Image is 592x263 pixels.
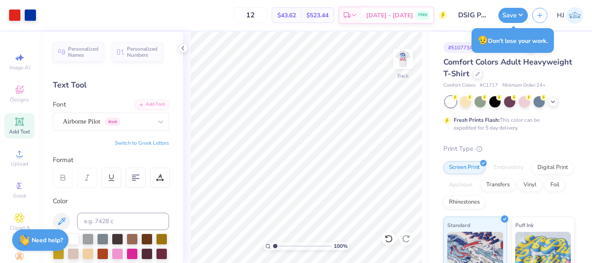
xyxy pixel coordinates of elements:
input: e.g. 7428 c [77,213,169,230]
div: Color [53,196,169,206]
span: 100 % [334,242,348,250]
span: $43.62 [277,11,296,20]
span: Greek [13,192,26,199]
div: # 510773A [443,42,478,53]
div: Back [397,72,409,80]
div: Text Tool [53,79,169,91]
img: Hughe Josh Cabanete [566,7,583,24]
span: Standard [447,221,470,230]
div: Transfers [481,179,515,192]
button: Save [498,8,528,23]
span: # C1717 [480,82,498,89]
label: Font [53,100,66,110]
div: Don’t lose your work. [472,28,554,53]
div: Add Font [135,100,169,110]
span: Image AI [10,64,30,71]
div: Screen Print [443,161,485,174]
strong: Fresh Prints Flash: [454,117,500,123]
div: Vinyl [518,179,542,192]
div: This color can be expedited for 5 day delivery. [454,116,560,132]
button: Switch to Greek Letters [115,140,169,146]
span: Puff Ink [515,221,533,230]
div: Digital Print [532,161,574,174]
span: $523.44 [306,11,329,20]
span: Designs [10,96,29,103]
span: Add Text [9,128,30,135]
span: [DATE] - [DATE] [366,11,413,20]
span: Personalized Numbers [127,46,158,58]
a: HJ [557,7,583,24]
span: Comfort Colors Adult Heavyweight T-Shirt [443,57,572,79]
div: Rhinestones [443,196,485,209]
div: Applique [443,179,478,192]
div: Print Type [443,144,575,154]
span: Clipart & logos [4,224,35,238]
span: Personalized Names [68,46,99,58]
span: Upload [11,160,28,167]
input: – – [234,7,267,23]
span: 😥 [478,35,488,46]
span: Comfort Colors [443,82,475,89]
div: Embroidery [488,161,529,174]
div: Format [53,155,170,165]
strong: Need help? [32,236,63,244]
span: FREE [418,12,427,18]
span: HJ [557,10,564,20]
div: Foil [545,179,565,192]
span: Minimum Order: 24 + [502,82,546,89]
img: Back [394,50,412,68]
input: Untitled Design [452,6,494,24]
